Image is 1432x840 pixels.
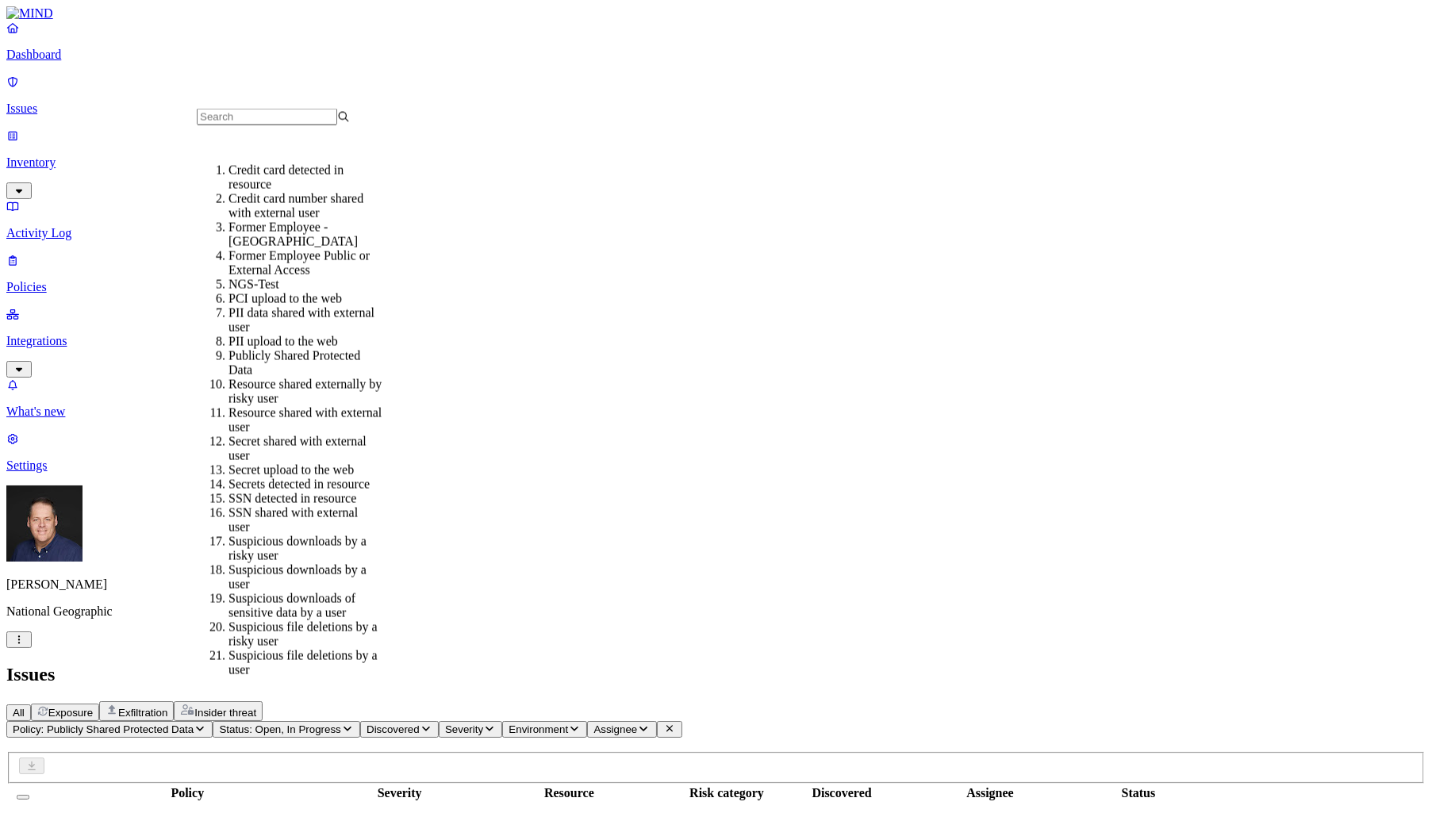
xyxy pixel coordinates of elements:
a: Settings [6,432,1426,473]
div: Suspicious file deletions by a risky user [228,620,382,649]
a: What's new [6,378,1426,419]
div: Severity [338,786,462,800]
span: Assignee [593,723,637,735]
span: Severity [445,723,483,735]
a: Integrations [6,307,1426,375]
div: Resource shared externally by risky user [228,378,382,406]
div: Resource [465,786,674,800]
p: National Geographic [6,604,1426,619]
div: SSN detected in resource [228,492,382,506]
p: Activity Log [6,226,1426,240]
p: Inventory [6,155,1426,170]
p: Settings [6,458,1426,473]
span: Environment [509,723,568,735]
h2: Issues [6,664,1426,685]
div: PCI upload to the web [228,292,382,306]
div: Suspicious downloads by a user [228,563,382,592]
div: Status [1077,786,1200,800]
div: Secrets detected in resource [228,478,382,492]
span: Exposure [48,707,93,719]
div: Former Employee -[GEOGRAPHIC_DATA] [228,221,382,249]
span: Insider threat [194,707,256,719]
p: Policies [6,280,1426,294]
span: Exfiltration [118,707,167,719]
a: Issues [6,75,1426,116]
div: Suspicious downloads by a risky user [228,535,382,563]
div: Resource shared with external user [228,406,382,435]
span: All [13,707,25,719]
div: Credit card detected in resource [228,163,382,192]
span: Policy: Publicly Shared Protected Data [13,723,194,735]
div: Credit card number shared with external user [228,192,382,221]
input: Search [197,109,337,125]
div: SSN shared with external user [228,506,382,535]
div: Policy [40,786,335,800]
div: PII upload to the web [228,335,382,349]
div: PII data shared with external user [228,306,382,335]
div: Former Employee Public or External Access [228,249,382,278]
a: Dashboard [6,21,1426,62]
div: Risk category [677,786,777,800]
div: Publicly Shared Protected Data [228,349,382,378]
div: Discovered [780,786,904,800]
p: Issues [6,102,1426,116]
a: MIND [6,6,1426,21]
a: Inventory [6,128,1426,197]
button: Select all [17,795,29,800]
p: What's new [6,405,1426,419]
div: Suspicious downloads of sensitive data by a user [228,592,382,620]
div: Secret shared with external user [228,435,382,463]
div: Assignee [907,786,1073,800]
img: MIND [6,6,53,21]
span: Discovered [367,723,420,735]
a: Policies [6,253,1426,294]
img: Mark DeCarlo [6,485,83,562]
p: Integrations [6,334,1426,348]
div: Suspicious file deletions by a user [228,649,382,677]
a: Activity Log [6,199,1426,240]
p: [PERSON_NAME] [6,577,1426,592]
p: Dashboard [6,48,1426,62]
div: Secret upload to the web [228,463,382,478]
div: NGS-Test [228,278,382,292]
span: Status: Open, In Progress [219,723,340,735]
